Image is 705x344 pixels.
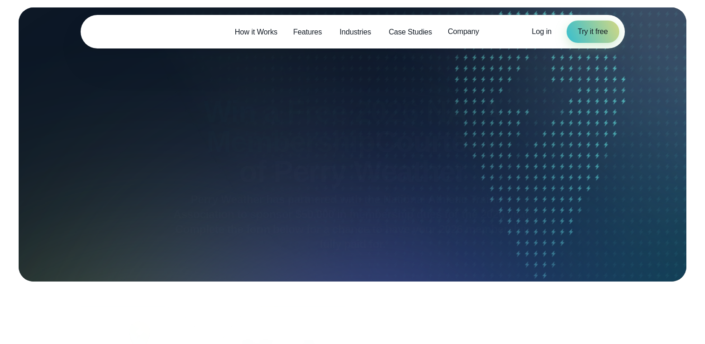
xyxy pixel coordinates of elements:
span: Features [293,27,322,38]
span: Industries [340,27,371,38]
a: How it Works [227,22,286,41]
a: Case Studies [381,22,440,41]
a: Log in [532,26,551,37]
span: How it Works [235,27,278,38]
span: Try it free [578,26,608,37]
span: Log in [532,28,551,35]
span: Company [448,26,479,37]
a: Try it free [567,21,619,43]
span: Case Studies [389,27,432,38]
